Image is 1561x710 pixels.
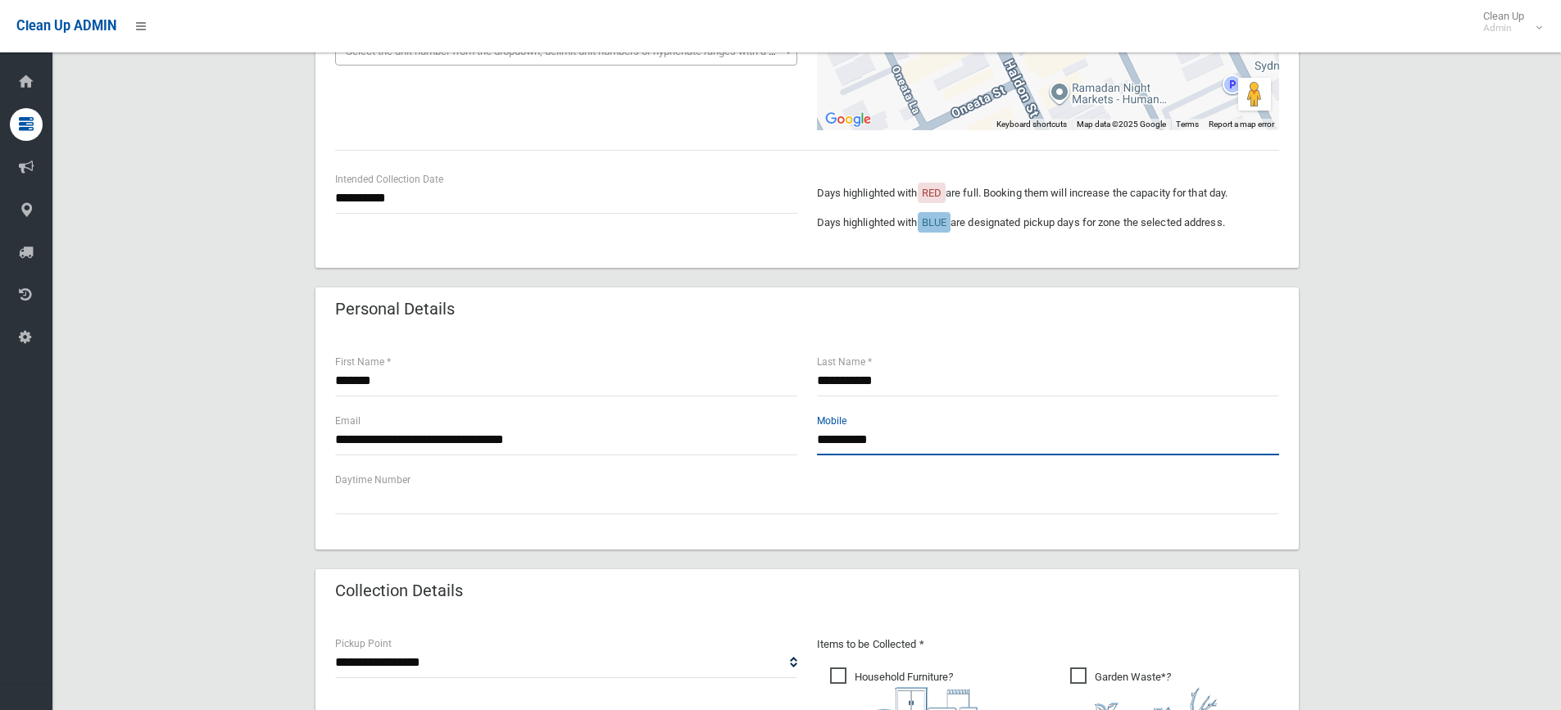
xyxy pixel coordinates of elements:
[821,109,875,130] a: Open this area in Google Maps (opens a new window)
[1475,10,1541,34] span: Clean Up
[996,119,1067,130] button: Keyboard shortcuts
[817,213,1279,233] p: Days highlighted with are designated pickup days for zone the selected address.
[922,187,942,199] span: RED
[315,293,474,325] header: Personal Details
[1176,120,1199,129] a: Terms (opens in new tab)
[1077,120,1166,129] span: Map data ©2025 Google
[1483,22,1524,34] small: Admin
[922,216,946,228] span: BLUE
[346,45,804,57] span: Select the unit number from the dropdown, delimit unit numbers or hyphenate ranges with a comma
[1209,120,1274,129] a: Report a map error
[821,109,875,130] img: Google
[16,18,116,34] span: Clean Up ADMIN
[1238,78,1271,111] button: Drag Pegman onto the map to open Street View
[817,183,1279,203] p: Days highlighted with are full. Booking them will increase the capacity for that day.
[817,635,1279,654] p: Items to be Collected *
[315,575,483,607] header: Collection Details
